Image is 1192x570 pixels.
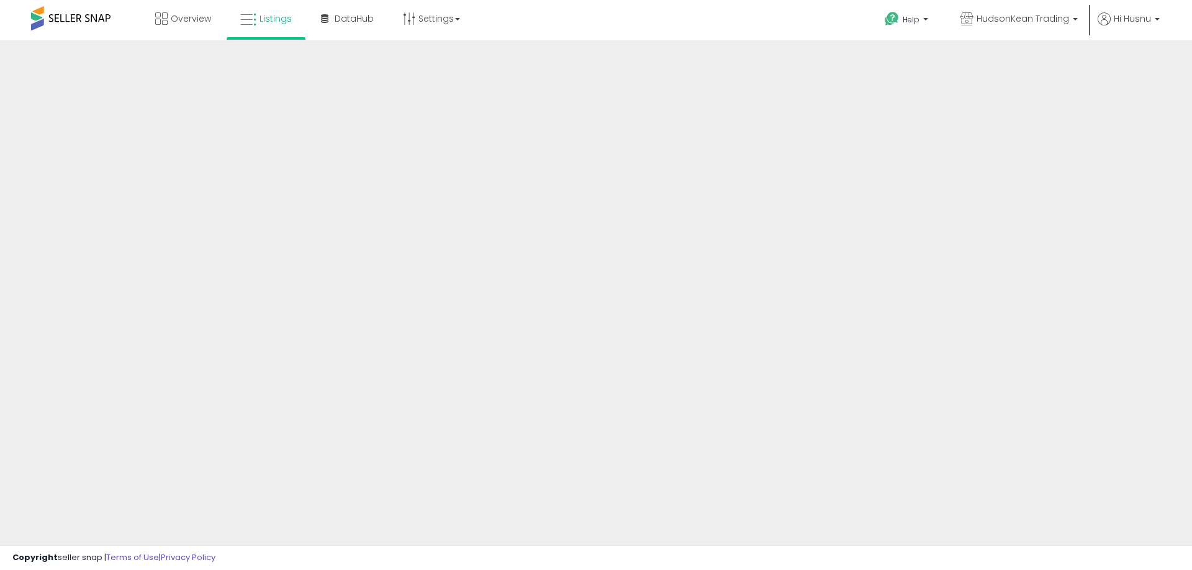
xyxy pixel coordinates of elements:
span: Listings [260,12,292,25]
span: Hi Husnu [1114,12,1151,25]
a: Help [875,2,941,40]
a: Privacy Policy [161,551,215,563]
i: Get Help [884,11,900,27]
a: Hi Husnu [1098,12,1160,40]
strong: Copyright [12,551,58,563]
span: Help [903,14,919,25]
span: Overview [171,12,211,25]
span: DataHub [335,12,374,25]
a: Terms of Use [106,551,159,563]
span: HudsonKean Trading [977,12,1069,25]
div: seller snap | | [12,552,215,564]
